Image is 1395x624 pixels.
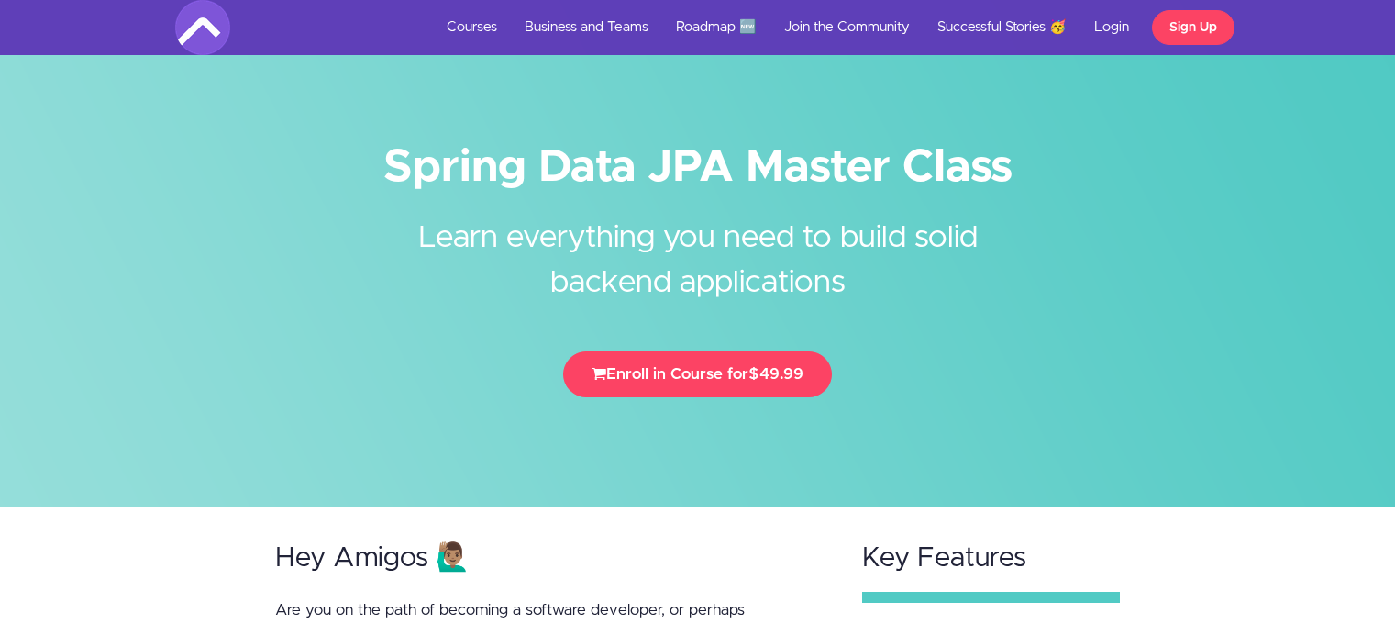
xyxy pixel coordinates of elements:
h2: Key Features [862,543,1121,574]
button: Enroll in Course for$49.99 [563,351,832,397]
h1: Spring Data JPA Master Class [175,147,1221,188]
span: $49.99 [748,366,803,382]
h2: Hey Amigos 🙋🏽‍♂️ [275,543,827,574]
a: Sign Up [1152,10,1234,45]
h2: Learn everything you need to build solid backend applications [354,188,1042,306]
